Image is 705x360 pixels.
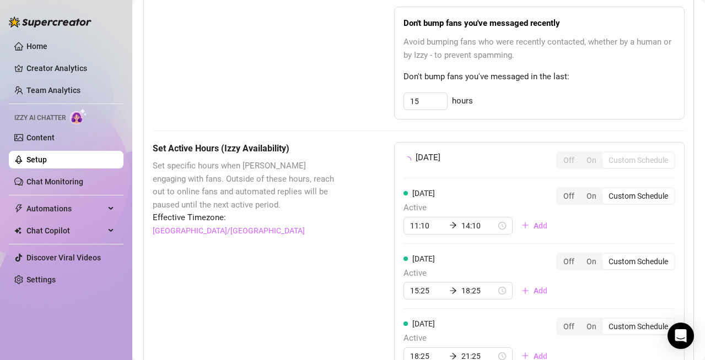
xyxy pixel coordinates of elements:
[153,160,339,211] span: Set specific hours when [PERSON_NAME] engaging with fans. Outside of these hours, reach out to on...
[534,286,547,295] span: Add
[14,204,23,213] span: thunderbolt
[556,151,675,169] div: segmented control
[26,86,80,95] a: Team Analytics
[580,254,602,269] div: On
[602,188,674,204] div: Custom Schedule
[602,319,674,334] div: Custom Schedule
[70,108,87,124] img: AI Chatter
[557,254,580,269] div: Off
[534,221,547,230] span: Add
[410,285,445,297] input: Start time
[556,253,675,270] div: segmented control
[403,267,556,280] span: Active
[556,187,675,205] div: segmented control
[26,59,115,77] a: Creator Analytics
[602,254,674,269] div: Custom Schedule
[412,319,435,328] span: [DATE]
[403,70,675,84] span: Don't bump fans you've messaged in the last:
[513,217,556,234] button: Add
[14,113,66,123] span: Izzy AI Chatter
[557,152,580,168] div: Off
[9,17,92,28] img: logo-BBDzfeDw.svg
[521,352,529,359] span: plus
[403,156,411,164] span: loading
[26,222,105,239] span: Chat Copilot
[461,285,496,297] input: End time
[26,177,83,186] a: Chat Monitoring
[452,95,473,108] span: hours
[602,152,674,168] div: Custom Schedule
[26,200,105,217] span: Automations
[403,36,675,62] span: Avoid bumping fans who were recently contacted, whether by a human or by Izzy - to prevent spamming.
[26,155,47,164] a: Setup
[521,221,529,229] span: plus
[403,201,556,215] span: Active
[449,221,457,229] span: arrow-right
[412,189,435,198] span: [DATE]
[153,142,339,155] h5: Set Active Hours (Izzy Availability)
[449,352,457,360] span: arrow-right
[668,323,694,349] div: Open Intercom Messenger
[556,318,675,335] div: segmented control
[416,151,440,165] span: [DATE]
[580,152,602,168] div: On
[449,287,457,294] span: arrow-right
[557,188,580,204] div: Off
[410,220,445,232] input: Start time
[153,225,305,237] a: [GEOGRAPHIC_DATA]/[GEOGRAPHIC_DATA]
[26,133,55,142] a: Content
[26,42,47,51] a: Home
[580,188,602,204] div: On
[153,211,339,225] span: Effective Timezone:
[403,332,556,345] span: Active
[412,254,435,263] span: [DATE]
[580,319,602,334] div: On
[557,319,580,334] div: Off
[521,287,529,294] span: plus
[461,220,496,232] input: End time
[14,227,21,234] img: Chat Copilot
[26,275,56,284] a: Settings
[403,18,560,28] strong: Don't bump fans you've messaged recently
[26,253,101,262] a: Discover Viral Videos
[513,282,556,299] button: Add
